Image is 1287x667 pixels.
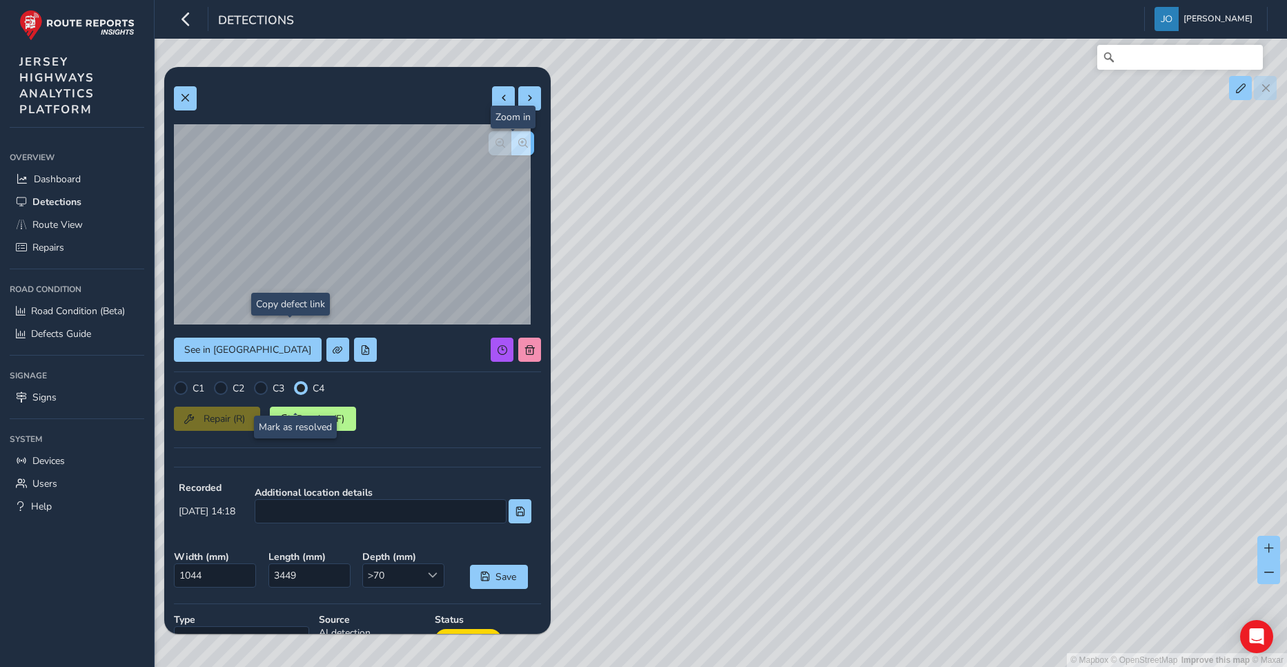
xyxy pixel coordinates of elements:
label: C2 [233,382,244,395]
span: Signs [32,391,57,404]
span: Detections [218,12,294,31]
span: [DATE] 14:18 [179,505,235,518]
a: Defects Guide [10,322,144,345]
div: System [10,429,144,449]
div: Road Condition [10,279,144,300]
span: Devices [32,454,65,467]
span: Save [495,570,518,583]
span: See in [GEOGRAPHIC_DATA] [184,343,311,356]
span: Repair [455,632,482,647]
span: Resolve (F) [295,412,346,425]
strong: Width ( mm ) [174,550,259,563]
span: Help [31,500,52,513]
span: >70 [363,564,421,587]
label: C3 [273,382,284,395]
div: Signage [10,365,144,386]
a: Signs [10,386,144,409]
strong: Recorded [179,481,235,494]
strong: Additional location details [255,486,531,499]
span: Dashboard [34,173,81,186]
div: Overview [10,147,144,168]
strong: Type [174,613,309,626]
strong: Source [319,613,425,626]
div: AI detection [314,608,430,656]
button: See in Route View [174,338,322,362]
span: Detections [32,195,81,209]
img: diamond-layout [1155,7,1179,31]
button: Save [470,565,528,589]
input: Search [1097,45,1263,70]
span: Route View [32,218,83,231]
strong: Status [435,613,541,626]
a: Dashboard [10,168,144,191]
a: Repairs [10,236,144,259]
a: Help [10,495,144,518]
span: Pothole [175,627,286,650]
a: Users [10,472,144,495]
span: Users [32,477,57,490]
span: Repairs [32,241,64,254]
strong: Length ( mm ) [268,550,353,563]
label: C4 [313,382,324,395]
strong: Depth ( mm ) [362,550,447,563]
button: [PERSON_NAME] [1155,7,1257,31]
a: Route View [10,213,144,236]
span: Defects Guide [31,327,91,340]
button: Resolve (F) [270,407,356,431]
a: Road Condition (Beta) [10,300,144,322]
span: [PERSON_NAME] [1183,7,1252,31]
div: Select a type [286,627,308,650]
a: Devices [10,449,144,472]
span: Road Condition (Beta) [31,304,125,318]
span: JERSEY HIGHWAYS ANALYTICS PLATFORM [19,54,95,117]
a: Detections [10,191,144,213]
img: rr logo [19,10,135,41]
label: C1 [193,382,204,395]
div: Open Intercom Messenger [1240,620,1273,653]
